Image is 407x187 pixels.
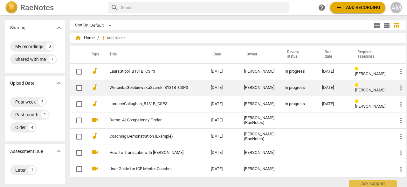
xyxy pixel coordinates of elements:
[46,43,53,50] div: 0
[102,46,206,63] th: Title
[100,35,107,41] span: add
[350,46,392,63] th: Required assessors
[330,2,385,13] button: Upload
[397,100,405,108] span: more_vert
[10,80,34,87] p: Upload Date
[109,102,188,106] a: LorraineCallaghan_B131B_CSP3
[355,71,385,76] span: [PERSON_NAME]
[15,43,43,50] div: My recordings
[318,4,326,11] span: help
[91,100,99,107] span: audiotrack
[109,85,188,90] a: WeronikaGolebiewskaSzarek_B131B_CSP3
[91,132,99,140] span: audiotrack
[55,24,63,32] span: expand_more
[279,46,317,63] th: Review status
[206,112,239,128] td: [DATE]
[109,134,188,139] a: Coaching Demonstration (Example)
[206,80,239,96] td: [DATE]
[244,167,274,171] div: [PERSON_NAME]
[54,147,64,156] button: Show more
[322,85,345,90] div: [DATE]
[285,102,312,106] div: In progress
[109,118,188,123] a: Demo: AI Competency Finder
[86,46,102,63] th: Type
[75,23,88,28] div: Sort By
[391,21,401,30] button: Table view
[349,180,397,187] div: Ask support
[206,63,239,80] td: [DATE]
[55,79,63,87] span: expand_more
[372,21,382,30] button: Tile view
[15,99,36,105] div: Past week
[28,166,36,174] div: 3
[41,111,49,119] div: 1
[5,1,103,14] a: LogoRaeNotes
[97,36,99,40] span: /
[244,69,274,74] div: [PERSON_NAME]
[107,36,125,40] span: Add folder
[397,84,405,92] span: more_vert
[91,165,99,172] span: videocam
[206,46,239,63] th: Date
[244,150,274,155] div: [PERSON_NAME]
[75,35,95,41] span: Home
[90,20,114,31] div: Default
[38,98,46,106] div: 2
[15,167,26,173] div: Later
[244,102,274,106] div: [PERSON_NAME]
[10,148,43,155] p: Assessment Due
[355,104,385,109] span: [PERSON_NAME]
[316,2,328,13] a: Help
[91,148,99,156] span: videocam
[206,145,239,161] td: [DATE]
[355,88,385,92] span: [PERSON_NAME]
[91,67,99,75] span: audiotrack
[390,2,402,13] button: AM
[75,35,81,41] span: home
[285,85,312,90] div: In progress
[206,128,239,145] td: [DATE]
[335,4,343,11] span: add
[15,56,46,62] div: Shared with me
[20,3,54,12] h2: RaeNotes
[373,22,381,29] span: view_module
[355,67,361,71] span: Review status: in progress
[109,69,188,74] a: LauraStibol_B131B_CSP3
[397,133,405,140] span: more_vert
[397,165,405,173] span: more_vert
[28,124,36,131] div: 4
[397,117,405,124] span: more_vert
[322,69,345,74] div: [DATE]
[48,55,56,63] div: 7
[109,150,188,155] a: How To Transcribe with [PERSON_NAME]
[285,69,312,74] div: In progress
[244,116,274,125] div: [PERSON_NAME] (RaeNotes)
[244,132,274,141] div: [PERSON_NAME] (RaeNotes)
[10,25,25,31] p: Sharing
[397,149,405,157] span: more_vert
[244,85,274,90] div: [PERSON_NAME]
[15,111,38,118] div: Past month
[335,4,380,11] span: Add recording
[322,102,345,106] div: [DATE]
[5,1,18,14] img: Logo
[111,4,118,11] span: search
[355,83,361,88] span: Review status: in progress
[54,78,64,88] button: Show more
[55,147,63,155] span: expand_more
[109,167,188,171] a: User Guide for ICF Mentor Coaches
[383,22,390,29] span: view_list
[206,161,239,177] td: [DATE]
[397,68,405,76] span: more_vert
[206,96,239,112] td: [DATE]
[393,22,399,28] span: table_chart
[54,23,64,32] button: Show more
[121,3,287,13] input: Search
[15,124,26,131] div: Older
[317,46,350,63] th: Due date
[239,46,279,63] th: Owner
[382,21,391,30] button: List view
[355,99,361,104] span: Review status: in progress
[91,116,99,124] span: videocam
